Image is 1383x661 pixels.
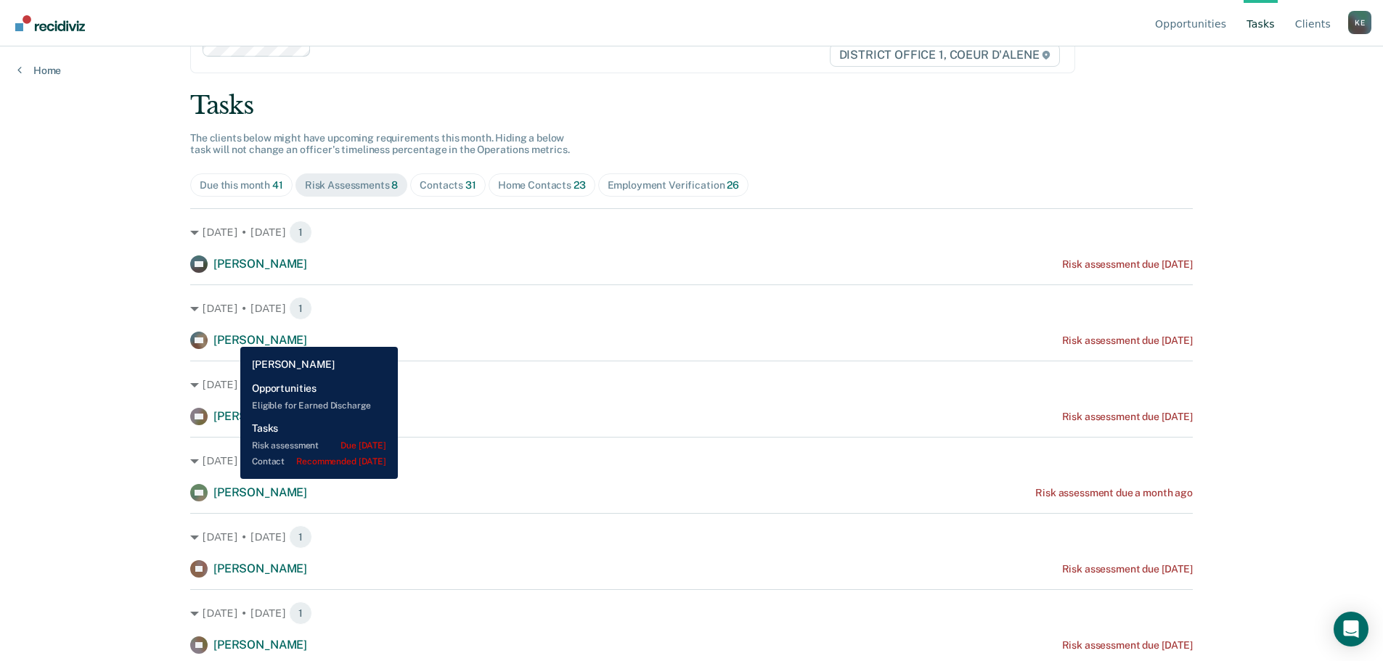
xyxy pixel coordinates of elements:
span: 31 [465,179,476,191]
div: [DATE] • [DATE] 1 [190,602,1193,625]
span: [PERSON_NAME] [213,485,307,499]
div: Home Contacts [498,179,586,192]
span: [PERSON_NAME] [213,333,307,347]
button: Profile dropdown button [1348,11,1371,34]
div: [DATE] • [DATE] 1 [190,373,1193,396]
img: Recidiviz [15,15,85,31]
div: Risk assessment due [DATE] [1062,639,1193,652]
div: [DATE] • [DATE] 1 [190,221,1193,244]
span: 1 [289,449,312,472]
span: [PERSON_NAME] [213,562,307,575]
span: 26 [727,179,739,191]
span: 41 [272,179,283,191]
div: Employment Verification [608,179,739,192]
span: The clients below might have upcoming requirements this month. Hiding a below task will not chang... [190,132,570,156]
div: Due this month [200,179,283,192]
span: 1 [289,525,312,549]
a: Home [17,64,61,77]
div: Contacts [420,179,476,192]
span: [PERSON_NAME] [213,257,307,271]
span: 1 [289,602,312,625]
div: K E [1348,11,1371,34]
span: [PERSON_NAME] [213,638,307,652]
div: [DATE] • [DATE] 1 [190,297,1193,320]
span: 1 [289,297,312,320]
div: Open Intercom Messenger [1334,612,1368,646]
div: [DATE] • [DATE] 1 [190,525,1193,549]
span: 23 [574,179,586,191]
div: Tasks [190,91,1193,120]
div: Risk assessment due [DATE] [1062,563,1193,575]
div: Risk assessment due a month ago [1035,487,1193,499]
span: 8 [391,179,398,191]
span: 1 [289,221,312,244]
span: DISTRICT OFFICE 1, COEUR D'ALENE [830,44,1061,67]
span: 1 [289,373,312,396]
div: Risk assessment due [DATE] [1062,258,1193,271]
div: Risk Assessments [305,179,399,192]
span: [PERSON_NAME] [213,409,307,423]
div: Risk assessment due [DATE] [1062,334,1193,347]
div: Risk assessment due [DATE] [1062,411,1193,423]
div: [DATE] • [DATE] 1 [190,449,1193,472]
